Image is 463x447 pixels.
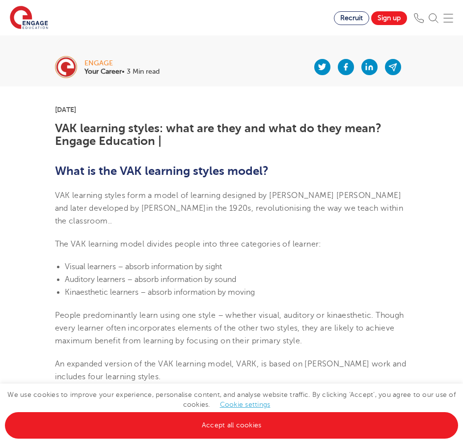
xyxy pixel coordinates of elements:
[55,164,269,178] b: What is the VAK learning styles model?
[55,122,409,148] h1: VAK learning styles: what are they and what do they mean? Engage Education |
[5,391,458,429] span: We use cookies to improve your experience, personalise content, and analyse website traffic. By c...
[414,13,424,23] img: Phone
[55,191,404,226] span: VAK learning styles form a model of learning designed by [PERSON_NAME] [PERSON_NAME] and later de...
[55,204,404,225] span: in the 1920s, revolutionising the way we teach within the classroom.
[55,240,322,249] span: The VAK learning model divides people into three categories of learner:
[334,11,369,25] a: Recruit
[55,360,407,381] span: An expanded version of the VAK learning model, VARK, is based on [PERSON_NAME] work and includes ...
[84,60,160,67] div: engage
[65,288,255,297] span: Kinaesthetic learners – absorb information by moving
[371,11,407,25] a: Sign up
[220,401,271,408] a: Cookie settings
[55,106,409,113] p: [DATE]
[443,13,453,23] img: Mobile Menu
[340,14,363,22] span: Recruit
[429,13,438,23] img: Search
[84,68,122,75] b: Your Career
[84,68,160,75] p: • 3 Min read
[65,275,236,284] span: Auditory learners – absorb information by sound
[65,262,222,271] span: Visual learners – absorb information by sight
[5,412,458,439] a: Accept all cookies
[55,311,404,346] span: People predominantly learn using one style – whether visual, auditory or kinaesthetic. Though eve...
[10,6,48,30] img: Engage Education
